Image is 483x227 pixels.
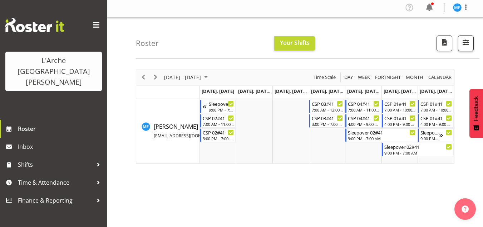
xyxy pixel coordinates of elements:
[18,159,93,170] span: Shifts
[382,143,454,156] div: Melissa Fry"s event - Sleepover 02#41 Begin From Saturday, August 9, 2025 at 9:00:00 PM GMT+12:00...
[348,121,379,127] div: 4:00 PM - 9:00 PM
[384,150,452,156] div: 9:00 PM - 7:00 AM
[348,100,379,107] div: CSP 04#41
[345,100,381,113] div: Melissa Fry"s event - CSP 04#41 Begin From Friday, August 8, 2025 at 7:00:00 AM GMT+12:00 Ends At...
[348,107,379,113] div: 7:00 AM - 11:00 AM
[18,195,93,206] span: Finance & Reporting
[384,88,416,94] span: [DATE], [DATE]
[357,73,371,82] span: Week
[382,114,418,128] div: Melissa Fry"s event - CSP 01#41 Begin From Saturday, August 9, 2025 at 4:00:00 PM GMT+12:00 Ends ...
[382,100,418,113] div: Melissa Fry"s event - CSP 01#41 Begin From Saturday, August 9, 2025 at 7:00:00 AM GMT+12:00 Ends ...
[348,114,379,122] div: CSP 04#41
[348,129,415,136] div: Sleepover 02#41
[312,114,343,122] div: CSP 03#41
[418,100,454,113] div: Melissa Fry"s event - CSP 01#41 Begin From Sunday, August 10, 2025 at 7:00:00 AM GMT+12:00 Ends A...
[309,114,345,128] div: Melissa Fry"s event - CSP 03#41 Begin From Thursday, August 7, 2025 at 3:00:00 PM GMT+12:00 Ends ...
[200,128,236,142] div: Melissa Fry"s event - CSP 02#41 Begin From Monday, August 4, 2025 at 3:00:00 PM GMT+12:00 Ends At...
[357,73,371,82] button: Timeline Week
[345,114,381,128] div: Melissa Fry"s event - CSP 04#41 Begin From Friday, August 8, 2025 at 4:00:00 PM GMT+12:00 Ends At...
[384,143,452,150] div: Sleepover 02#41
[453,3,462,12] img: melissa-fry10932.jpg
[203,136,234,141] div: 3:00 PM - 7:00 PM
[420,107,452,113] div: 7:00 AM - 10:00 AM
[200,99,454,163] table: Timeline Week of August 6, 2025
[462,205,469,213] img: help-xxl-2.png
[420,121,452,127] div: 4:00 PM - 9:00 PM
[154,133,225,139] span: [EMAIL_ADDRESS][DOMAIN_NAME]
[5,18,64,32] img: Rosterit website logo
[136,70,454,164] div: Timeline Week of August 6, 2025
[420,88,452,94] span: [DATE], [DATE]
[209,107,234,113] div: 9:00 PM - 7:00 AM
[312,73,337,82] button: Time Scale
[203,114,234,122] div: CSP 02#41
[345,128,417,142] div: Melissa Fry"s event - Sleepover 02#41 Begin From Friday, August 8, 2025 at 9:00:00 PM GMT+12:00 E...
[312,121,343,127] div: 3:00 PM - 7:00 PM
[149,70,162,85] div: next period
[18,123,104,134] span: Roster
[154,123,256,139] span: [PERSON_NAME]
[420,129,439,136] div: Sleepover 02#41
[344,73,354,82] span: Day
[428,73,452,82] span: calendar
[203,121,234,127] div: 7:00 AM - 11:00 AM
[469,89,483,138] button: Feedback - Show survey
[163,73,211,82] button: August 2025
[420,136,439,141] div: 9:00 PM - 7:00 AM
[384,107,416,113] div: 7:00 AM - 10:00 AM
[348,136,415,141] div: 9:00 PM - 7:00 AM
[458,36,474,51] button: Filter Shifts
[136,99,200,163] td: Melissa Fry resource
[405,73,424,82] span: Month
[202,88,234,94] span: [DATE], [DATE]
[13,55,95,88] div: L'Arche [GEOGRAPHIC_DATA][PERSON_NAME]
[151,73,161,82] button: Next
[343,73,354,82] button: Timeline Day
[473,96,479,121] span: Feedback
[347,88,380,94] span: [DATE], [DATE]
[203,129,234,136] div: CSP 02#41
[374,73,401,82] span: Fortnight
[163,73,202,82] span: [DATE] - [DATE]
[312,100,343,107] div: CSP 03#41
[427,73,453,82] button: Month
[18,141,104,152] span: Inbox
[384,100,416,107] div: CSP 01#41
[312,107,343,113] div: 7:00 AM - 12:00 PM
[275,88,307,94] span: [DATE], [DATE]
[420,100,452,107] div: CSP 01#41
[136,39,159,47] h4: Roster
[137,70,149,85] div: previous period
[405,73,425,82] button: Timeline Month
[200,100,236,113] div: Melissa Fry"s event - Sleepover 02#41 Begin From Sunday, August 3, 2025 at 9:00:00 PM GMT+12:00 E...
[274,36,315,51] button: Your Shifts
[418,114,454,128] div: Melissa Fry"s event - CSP 01#41 Begin From Sunday, August 10, 2025 at 4:00:00 PM GMT+12:00 Ends A...
[18,177,93,188] span: Time & Attendance
[154,122,256,139] a: [PERSON_NAME][EMAIL_ADDRESS][DOMAIN_NAME]
[238,88,271,94] span: [DATE], [DATE]
[420,114,452,122] div: CSP 01#41
[139,73,148,82] button: Previous
[384,114,416,122] div: CSP 01#41
[209,100,234,107] div: Sleepover 02#41
[200,114,236,128] div: Melissa Fry"s event - CSP 02#41 Begin From Monday, August 4, 2025 at 7:00:00 AM GMT+12:00 Ends At...
[418,128,454,142] div: Melissa Fry"s event - Sleepover 02#41 Begin From Sunday, August 10, 2025 at 9:00:00 PM GMT+12:00 ...
[309,100,345,113] div: Melissa Fry"s event - CSP 03#41 Begin From Thursday, August 7, 2025 at 7:00:00 AM GMT+12:00 Ends ...
[384,121,416,127] div: 4:00 PM - 9:00 PM
[280,39,310,47] span: Your Shifts
[162,70,212,85] div: August 04 - 10, 2025
[311,88,344,94] span: [DATE], [DATE]
[374,73,402,82] button: Fortnight
[437,36,452,51] button: Download a PDF of the roster according to the set date range.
